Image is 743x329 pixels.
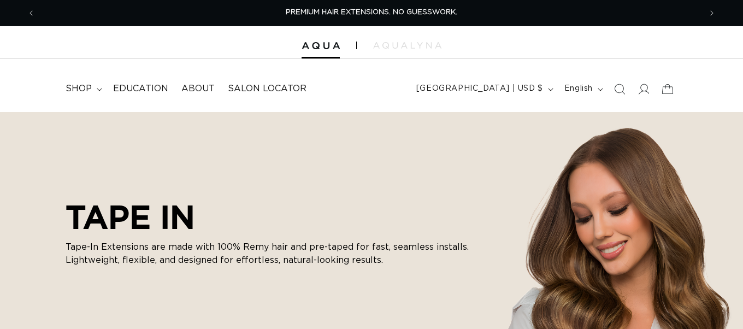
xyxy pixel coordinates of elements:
[19,3,43,23] button: Previous announcement
[302,42,340,50] img: Aqua Hair Extensions
[107,77,175,101] a: Education
[175,77,221,101] a: About
[113,83,168,95] span: Education
[286,9,457,16] span: PREMIUM HAIR EXTENSIONS. NO GUESSWORK.
[221,77,313,101] a: Salon Locator
[608,77,632,101] summary: Search
[373,42,441,49] img: aqualyna.com
[416,83,543,95] span: [GEOGRAPHIC_DATA] | USD $
[66,83,92,95] span: shop
[564,83,593,95] span: English
[59,77,107,101] summary: shop
[66,240,481,267] p: Tape-In Extensions are made with 100% Remy hair and pre-taped for fast, seamless installs. Lightw...
[66,198,481,236] h2: TAPE IN
[558,79,608,99] button: English
[228,83,306,95] span: Salon Locator
[181,83,215,95] span: About
[700,3,724,23] button: Next announcement
[410,79,558,99] button: [GEOGRAPHIC_DATA] | USD $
